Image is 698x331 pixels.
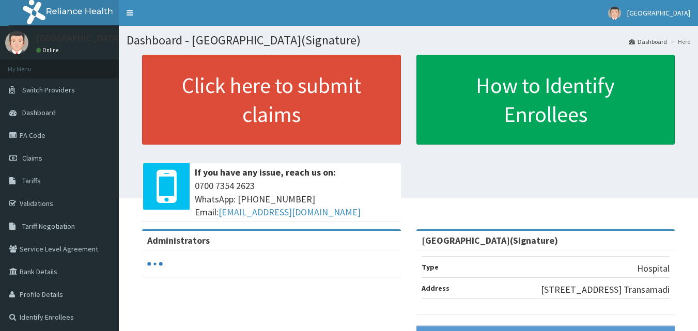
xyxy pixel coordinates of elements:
[147,256,163,272] svg: audio-loading
[629,37,667,46] a: Dashboard
[36,46,61,54] a: Online
[422,283,449,293] b: Address
[36,34,121,43] p: [GEOGRAPHIC_DATA]
[668,37,690,46] li: Here
[608,7,621,20] img: User Image
[422,234,558,246] strong: [GEOGRAPHIC_DATA](Signature)
[541,283,670,296] p: [STREET_ADDRESS] Transamadi
[637,262,670,275] p: Hospital
[22,222,75,231] span: Tariff Negotiation
[219,206,361,218] a: [EMAIL_ADDRESS][DOMAIN_NAME]
[22,85,75,94] span: Switch Providers
[5,31,28,54] img: User Image
[195,179,396,219] span: 0700 7354 2623 WhatsApp: [PHONE_NUMBER] Email:
[22,176,41,185] span: Tariffs
[22,108,56,117] span: Dashboard
[147,234,210,246] b: Administrators
[127,34,690,47] h1: Dashboard - [GEOGRAPHIC_DATA](Signature)
[195,166,336,178] b: If you have any issue, reach us on:
[422,262,439,272] b: Type
[142,55,401,145] a: Click here to submit claims
[22,153,42,163] span: Claims
[416,55,675,145] a: How to Identify Enrollees
[627,8,690,18] span: [GEOGRAPHIC_DATA]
